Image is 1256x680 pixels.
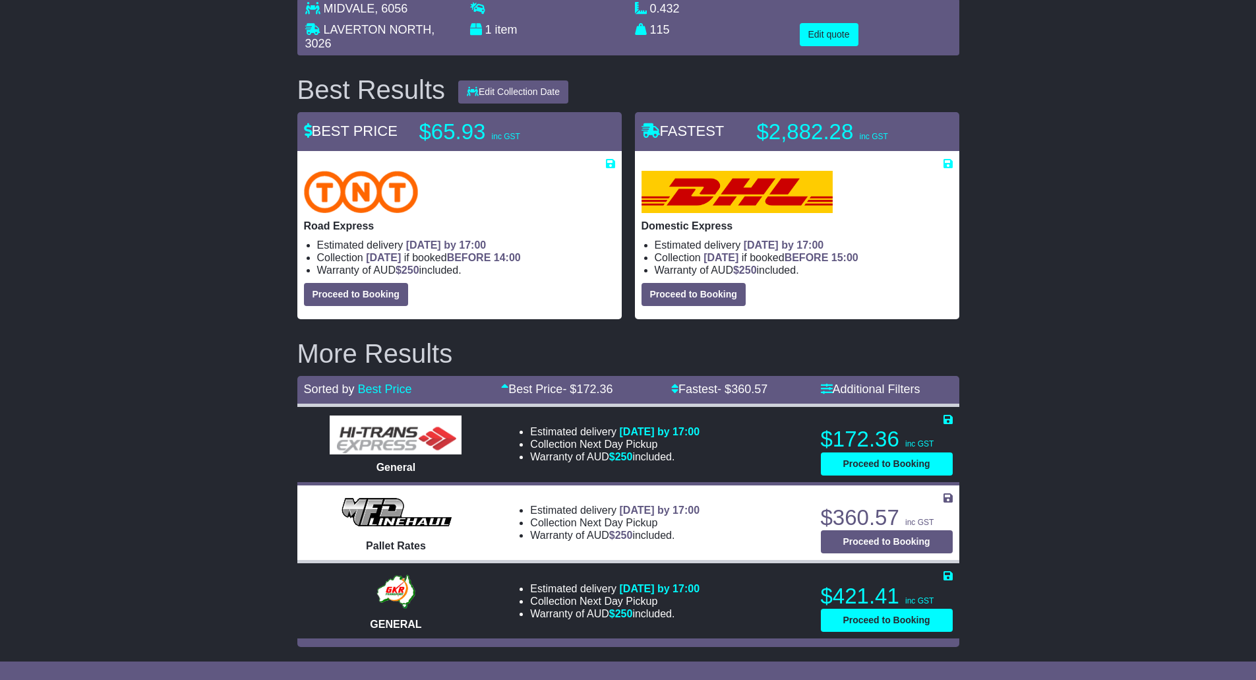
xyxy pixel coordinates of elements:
[905,596,934,605] span: inc GST
[366,252,401,263] span: [DATE]
[562,383,613,396] span: - $
[609,530,633,541] span: $
[402,264,419,276] span: 250
[373,572,419,611] img: GKR: GENERAL
[304,383,355,396] span: Sorted by
[317,239,615,251] li: Estimated delivery
[821,583,953,609] p: $421.41
[620,583,700,594] span: [DATE] by 17:00
[291,75,452,104] div: Best Results
[650,23,670,36] span: 115
[376,462,416,473] span: General
[530,582,700,595] li: Estimated delivery
[370,619,421,630] span: GENERAL
[530,607,700,620] li: Warranty of AUD included.
[580,517,657,528] span: Next Day Pickup
[530,504,700,516] li: Estimated delivery
[821,452,953,476] button: Proceed to Booking
[336,493,456,533] img: MDF Linehaul: Pallet Rates
[304,171,419,213] img: TNT Domestic: Road Express
[580,596,657,607] span: Next Day Pickup
[494,252,521,263] span: 14:00
[615,530,633,541] span: 250
[655,264,953,276] li: Warranty of AUD included.
[396,264,419,276] span: $
[642,123,725,139] span: FASTEST
[731,383,767,396] span: 360.57
[655,251,953,264] li: Collection
[703,252,858,263] span: if booked
[297,339,959,368] h2: More Results
[530,516,700,529] li: Collection
[530,595,700,607] li: Collection
[905,439,934,448] span: inc GST
[744,239,824,251] span: [DATE] by 17:00
[374,2,407,15] span: , 6056
[650,2,680,15] span: 0.432
[304,220,615,232] p: Road Express
[620,505,700,516] span: [DATE] by 17:00
[757,119,922,145] p: $2,882.28
[358,383,412,396] a: Best Price
[492,132,520,141] span: inc GST
[733,264,757,276] span: $
[821,530,953,553] button: Proceed to Booking
[304,283,408,306] button: Proceed to Booking
[530,438,700,450] li: Collection
[671,383,767,396] a: Fastest- $360.57
[642,220,953,232] p: Domestic Express
[530,425,700,438] li: Estimated delivery
[317,251,615,264] li: Collection
[458,80,568,104] button: Edit Collection Date
[530,450,700,463] li: Warranty of AUD included.
[717,383,767,396] span: - $
[366,540,426,551] span: Pallet Rates
[501,383,613,396] a: Best Price- $172.36
[609,451,633,462] span: $
[615,451,633,462] span: 250
[821,383,920,396] a: Additional Filters
[366,252,520,263] span: if booked
[324,2,375,15] span: MIDVALE
[642,171,833,213] img: DHL: Domestic Express
[615,608,633,619] span: 250
[739,264,757,276] span: 250
[800,23,858,46] button: Edit quote
[304,123,398,139] span: BEST PRICE
[785,252,829,263] span: BEFORE
[485,23,492,36] span: 1
[821,426,953,452] p: $172.36
[655,239,953,251] li: Estimated delivery
[419,119,584,145] p: $65.93
[495,23,518,36] span: item
[580,439,657,450] span: Next Day Pickup
[905,518,934,527] span: inc GST
[821,609,953,632] button: Proceed to Booking
[530,529,700,541] li: Warranty of AUD included.
[609,608,633,619] span: $
[324,23,432,36] span: LAVERTON NORTH
[620,426,700,437] span: [DATE] by 17:00
[305,23,435,51] span: , 3026
[447,252,491,263] span: BEFORE
[642,283,746,306] button: Proceed to Booking
[831,252,858,263] span: 15:00
[859,132,887,141] span: inc GST
[703,252,738,263] span: [DATE]
[317,264,615,276] li: Warranty of AUD included.
[821,505,953,531] p: $360.57
[330,416,462,454] img: HiTrans (Machship): General
[576,383,613,396] span: 172.36
[406,239,487,251] span: [DATE] by 17:00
